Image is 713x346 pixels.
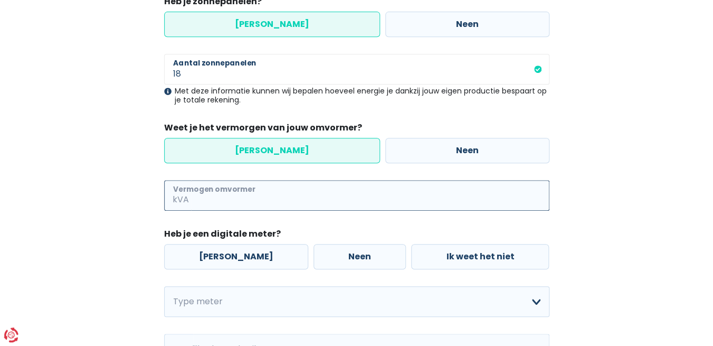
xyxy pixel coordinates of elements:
[411,244,549,269] label: Ik weet het niet
[385,138,549,163] label: Neen
[385,12,549,37] label: Neen
[313,244,406,269] label: Neen
[164,121,549,138] legend: Weet je het vermorgen van jouw omvormer?
[164,228,549,244] legend: Heb je een digitale meter?
[164,180,191,211] span: kVA
[164,12,380,37] label: [PERSON_NAME]
[164,138,380,163] label: [PERSON_NAME]
[164,87,549,105] div: Met deze informatie kunnen wij bepalen hoeveel energie je dankzij jouw eigen productie bespaart o...
[164,244,308,269] label: [PERSON_NAME]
